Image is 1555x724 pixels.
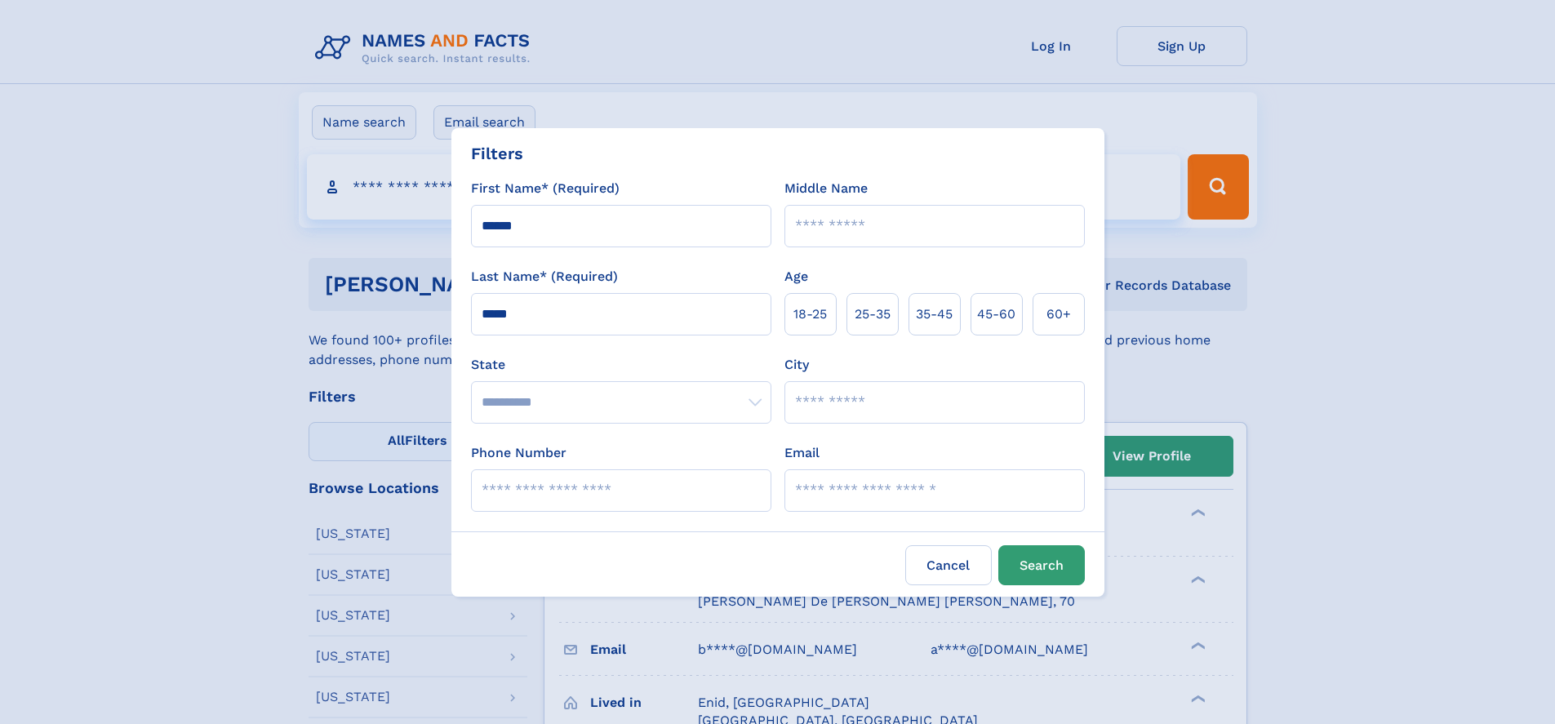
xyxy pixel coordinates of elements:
label: First Name* (Required) [471,179,620,198]
span: 25‑35 [855,304,891,324]
label: Phone Number [471,443,566,463]
span: 18‑25 [793,304,827,324]
button: Search [998,545,1085,585]
label: Email [784,443,820,463]
span: 45‑60 [977,304,1015,324]
label: Age [784,267,808,286]
span: 35‑45 [916,304,953,324]
div: Filters [471,141,523,166]
label: State [471,355,771,375]
label: Last Name* (Required) [471,267,618,286]
label: Middle Name [784,179,868,198]
label: Cancel [905,545,992,585]
label: City [784,355,809,375]
span: 60+ [1046,304,1071,324]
